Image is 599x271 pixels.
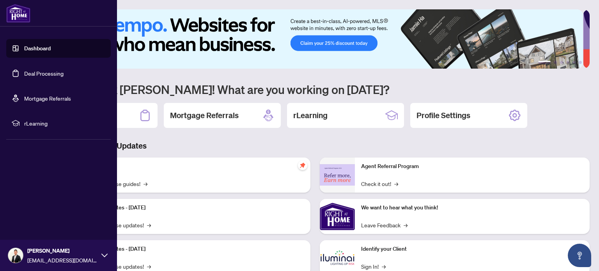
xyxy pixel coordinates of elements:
img: logo [6,4,30,23]
a: Mortgage Referrals [24,95,71,102]
a: Dashboard [24,45,51,52]
a: Leave Feedback→ [361,221,408,229]
p: Identify your Client [361,245,583,253]
span: → [382,262,386,271]
h1: Welcome back [PERSON_NAME]! What are you working on [DATE]? [41,82,590,97]
p: Platform Updates - [DATE] [82,204,304,212]
span: → [147,262,151,271]
button: 3 [560,61,563,64]
button: 6 [579,61,582,64]
h3: Brokerage & Industry Updates [41,140,590,151]
img: Profile Icon [8,248,23,263]
span: → [394,179,398,188]
img: Agent Referral Program [320,164,355,186]
p: Platform Updates - [DATE] [82,245,304,253]
img: We want to hear what you think! [320,199,355,234]
p: Agent Referral Program [361,162,583,171]
button: 1 [538,61,551,64]
img: Slide 0 [41,9,583,69]
span: → [144,179,147,188]
a: Deal Processing [24,70,64,77]
button: 5 [572,61,576,64]
h2: Profile Settings [416,110,470,121]
span: pushpin [298,161,307,170]
p: Self-Help [82,162,304,171]
span: → [404,221,408,229]
span: [EMAIL_ADDRESS][DOMAIN_NAME] [27,256,97,264]
h2: rLearning [293,110,328,121]
span: [PERSON_NAME] [27,246,97,255]
a: Check it out!→ [361,179,398,188]
button: 2 [554,61,557,64]
p: We want to hear what you think! [361,204,583,212]
h2: Mortgage Referrals [170,110,239,121]
a: Sign In!→ [361,262,386,271]
span: → [147,221,151,229]
button: 4 [566,61,569,64]
span: rLearning [24,119,105,128]
button: Open asap [568,244,591,267]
